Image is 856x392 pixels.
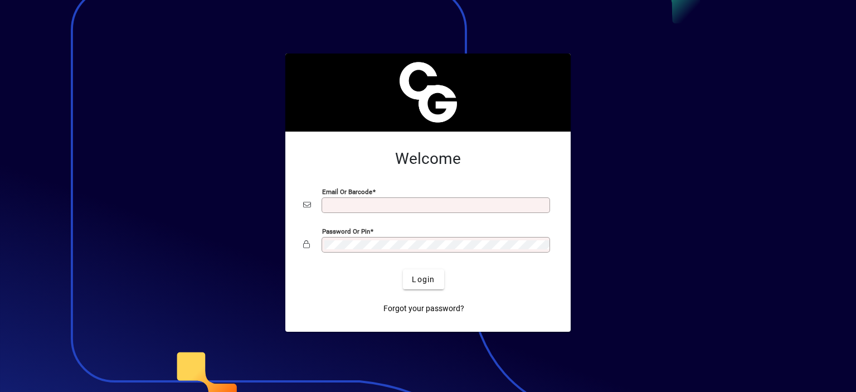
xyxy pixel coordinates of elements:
[403,269,444,289] button: Login
[383,303,464,314] span: Forgot your password?
[379,298,469,318] a: Forgot your password?
[303,149,553,168] h2: Welcome
[322,188,372,196] mat-label: Email or Barcode
[412,274,435,285] span: Login
[322,228,370,235] mat-label: Password or Pin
